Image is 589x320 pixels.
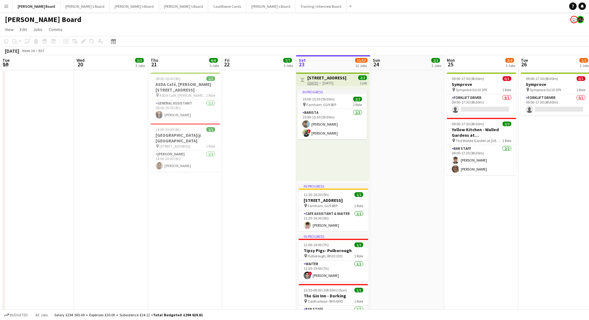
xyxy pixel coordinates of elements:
span: 22 [224,61,230,68]
span: 51/52 [355,58,367,63]
button: [PERSON_NAME] Board [13,0,60,12]
app-card-role: [PERSON_NAME]1/114:00-20:00 (6h)[PERSON_NAME] [151,151,220,172]
span: Symprove GU10 1PX [456,87,487,92]
span: 2/2 [353,97,362,101]
div: 09:00-17:30 (8h30m)2/2Yellow Kitchen - Walled Gardens at [GEOGRAPHIC_DATA] The Walled Garden at [... [447,118,516,175]
span: 1 Role [502,87,511,92]
span: 0/1 [577,76,585,81]
div: In progress [297,89,367,94]
app-card-role: Forklift Driver0/109:00-17:30 (8h30m) [447,94,516,115]
div: Salary £294 565.69 + Expenses £30.00 + Subsistence £24.12 = [54,313,203,317]
button: Training / Interview Board [296,0,347,12]
span: 6/6 [209,58,218,63]
app-card-role: BAR STAFF2/209:00-17:30 (8h30m)[PERSON_NAME][PERSON_NAME] [447,145,516,175]
h1: [PERSON_NAME] Board [5,15,81,24]
span: 1 Role [353,102,362,107]
span: Coldharbour- RH5 6HD [308,299,343,304]
h3: Tipsy Pigs- Pulborough [299,248,368,253]
span: 1 Role [206,144,215,149]
span: 09:00-17:30 (8h30m) [526,76,558,81]
span: 1 Role [502,138,511,143]
span: 12:00-19:00 (7h) [304,242,329,247]
span: Farnham, GU9 8EP [306,102,336,107]
span: 09:00-17:30 (8h30m) [452,76,484,81]
div: BST [38,48,45,53]
span: 1/1 [354,288,363,292]
button: Cauliflower Cards [208,0,246,12]
span: All jobs [34,313,49,317]
span: ASDA Café, [PERSON_NAME][STREET_ADDRESS] [160,93,206,98]
div: 5 Jobs [209,63,219,68]
app-card-role: CAFE ASSISTANT & WAITER1/111:30-16:30 (5h)[PERSON_NAME] [299,210,368,231]
span: ! [307,129,311,133]
div: → [DATE] [307,81,346,85]
app-job-card: 14:00-20:00 (6h)1/1[GEOGRAPHIC_DATA]@ [GEOGRAPHIC_DATA] [STREET_ADDRESS]1 Role[PERSON_NAME]1/114:... [151,123,220,172]
div: In progress [299,184,368,189]
span: View [5,27,14,32]
span: Fri [225,57,230,63]
a: View [2,25,16,33]
app-job-card: 08:00-16:00 (8h)1/1ASDA Café, [PERSON_NAME][STREET_ADDRESS] ASDA Café, [PERSON_NAME][STREET_ADDRE... [151,73,220,121]
h3: [STREET_ADDRESS] [307,75,346,81]
div: 3 Jobs [506,63,515,68]
a: Jobs [31,25,45,33]
app-user-avatar: Dean Manyonga [577,16,584,23]
span: 23 [298,61,306,68]
span: 1 Role [354,254,363,258]
span: 19 [2,61,10,68]
span: 1/2 [579,58,588,63]
span: 2/2 [358,75,367,80]
span: 20 [76,61,85,68]
span: Comms [49,27,63,32]
span: Wed [77,57,85,63]
div: In progress [299,234,368,239]
span: Edit [20,27,27,32]
span: 2/2 [431,58,440,63]
span: Sat [299,57,306,63]
h3: [GEOGRAPHIC_DATA]@ [GEOGRAPHIC_DATA] [151,132,220,144]
a: Edit [17,25,29,33]
button: [PERSON_NAME]'s Board [159,0,208,12]
span: Tue [2,57,10,63]
app-job-card: In progress10:00-15:30 (5h30m)2/2 Farnham, GU9 8EP1 RoleBarista2/210:00-15:30 (5h30m)[PERSON_NAME... [297,89,367,139]
div: 2 Jobs [432,63,441,68]
span: 1 Role [206,93,215,98]
span: 1 Role [354,203,363,208]
span: ! [308,272,312,275]
div: 12 Jobs [355,63,367,68]
span: 3/4 [505,58,514,63]
div: [DATE] [5,48,19,54]
span: Week 34 [20,48,36,53]
span: 1 Role [576,87,585,92]
span: 1/1 [354,242,363,247]
span: Farnham, GU9 8EP [308,203,337,208]
span: 7/7 [283,58,292,63]
app-job-card: In progress12:00-19:00 (7h)1/1Tipsy Pigs- Pulborough Pulborough, RH20 1DD1 RoleWaiter1/112:00-19:... [299,234,368,282]
span: 0/1 [503,76,511,81]
span: 1/1 [206,127,215,132]
span: Thu [151,57,158,63]
app-job-card: In progress11:30-16:30 (5h)1/1[STREET_ADDRESS] Farnham, GU9 8EP1 RoleCAFE ASSISTANT & WAITER1/111... [299,184,368,231]
span: Mon [447,57,455,63]
span: The Walled Garden at [GEOGRAPHIC_DATA] [456,138,502,143]
span: Sun [373,57,380,63]
button: [PERSON_NAME]'s Board [110,0,159,12]
div: 09:00-17:30 (8h30m)0/1Symprove Symprove GU10 1PX1 RoleForklift Driver0/109:00-17:30 (8h30m) [447,73,516,115]
tcxspan: Call 23-08-2025 via 3CX [307,81,318,85]
span: 21 [150,61,158,68]
div: 1 job [360,80,367,85]
h3: Yellow Kitchen - Walled Gardens at [GEOGRAPHIC_DATA] [447,127,516,138]
span: 1/1 [354,192,363,197]
span: 13:30-00:00 (10h30m) (Sun) [304,288,347,292]
span: [STREET_ADDRESS] [160,144,190,149]
span: Pulborough, RH20 1DD [308,254,343,258]
button: [PERSON_NAME]'s Board [246,0,296,12]
span: 1 Role [354,299,363,304]
span: 10:00-15:30 (5h30m) [302,97,335,101]
span: 08:00-16:00 (8h) [156,76,181,81]
span: Jobs [33,27,42,32]
h3: [STREET_ADDRESS] [299,198,368,203]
